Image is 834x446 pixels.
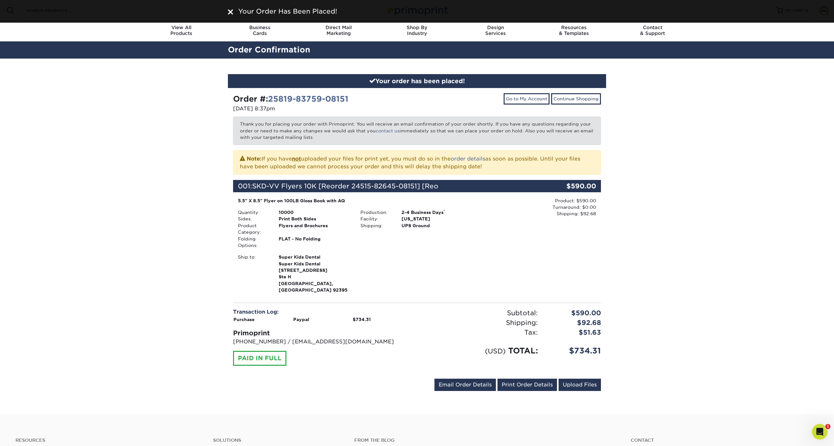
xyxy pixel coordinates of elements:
[279,273,351,280] span: Ste H
[478,197,596,217] div: Product: $590.00 Turnaround: $0.00 Shipping: $92.68
[274,216,356,222] div: Print Both Sides
[613,25,692,30] span: Contact
[376,128,400,133] a: contact us
[378,25,456,30] span: Shop By
[274,222,356,236] div: Flyers and Brochures
[631,438,818,443] a: Contact
[299,21,378,41] a: Direct MailMarketing
[543,345,606,357] div: $734.31
[252,182,438,190] span: SKD-VV Flyers 10K [Reorder 24515-82645-08151] [Reo
[551,93,601,104] a: Continue Shopping
[353,317,371,322] strong: $734.31
[228,74,606,88] div: Your order has been placed!
[142,25,221,30] span: View All
[233,105,412,113] p: [DATE] 8:37pm
[233,180,540,192] div: 001:
[233,222,274,236] div: Product Category:
[356,216,396,222] div: Facility:
[485,347,506,355] small: (USD)
[279,261,351,267] span: Super Kids Dental
[240,154,594,171] p: If you have uploaded your files for print yet, you must do so in the as soon as possible. Until y...
[543,318,606,328] div: $92.68
[543,308,606,318] div: $590.00
[417,308,543,318] div: Subtotal:
[397,216,478,222] div: [US_STATE]
[233,328,412,338] div: Primoprint
[535,25,613,36] div: & Templates
[417,318,543,328] div: Shipping:
[233,351,286,366] div: PAID IN FULL
[233,216,274,222] div: Sides:
[279,254,351,293] strong: [GEOGRAPHIC_DATA], [GEOGRAPHIC_DATA] 92395
[274,236,356,249] div: FLAT - No Folding
[221,25,299,36] div: Cards
[223,44,611,56] h2: Order Confirmation
[233,317,255,322] strong: Purchase
[238,197,474,204] div: 5.5" X 8.5" Flyer on 100LB Gloss Book with AQ
[456,25,535,36] div: Services
[378,21,456,41] a: Shop ByIndustry
[221,25,299,30] span: Business
[279,267,351,273] span: [STREET_ADDRESS]
[397,222,478,229] div: UPS Ground
[233,94,348,104] strong: Order #:
[508,346,538,355] span: TOTAL:
[613,25,692,36] div: & Support
[228,9,233,15] img: close
[535,21,613,41] a: Resources& Templates
[497,379,557,391] a: Print Order Details
[233,117,601,145] p: Thank you for placing your order with Primoprint. You will receive an email confirmation of your ...
[397,209,478,216] div: 2-4 Business Days
[213,438,344,443] h4: Solutions
[142,21,221,41] a: View AllProducts
[221,21,299,41] a: BusinessCards
[233,236,274,249] div: Folding Options:
[142,25,221,36] div: Products
[535,25,613,30] span: Resources
[543,328,606,337] div: $51.63
[540,180,601,192] div: $590.00
[451,156,485,162] a: order details
[613,21,692,41] a: Contact& Support
[299,25,378,36] div: Marketing
[781,429,834,446] iframe: Google Customer Reviews
[356,209,396,216] div: Production:
[293,317,309,322] strong: Paypal
[233,308,412,316] div: Transaction Log:
[279,254,351,260] span: Super Kids Dental
[504,93,550,104] a: Go to My Account
[247,156,262,162] strong: Note:
[812,424,828,440] iframe: Intercom live chat
[378,25,456,36] div: Industry
[456,25,535,30] span: Design
[559,379,601,391] a: Upload Files
[434,379,496,391] a: Email Order Details
[354,438,613,443] h4: From the Blog
[417,328,543,337] div: Tax:
[274,209,356,216] div: 10000
[268,94,348,104] a: 25819-83759-08151
[16,438,203,443] h4: Resources
[233,254,274,293] div: Ship to:
[238,7,337,15] span: Your Order Has Been Placed!
[456,21,535,41] a: DesignServices
[292,156,301,162] b: not
[233,209,274,216] div: Quantity:
[299,25,378,30] span: Direct Mail
[825,424,830,429] span: 1
[233,338,412,346] p: [PHONE_NUMBER] / [EMAIL_ADDRESS][DOMAIN_NAME]
[356,222,396,229] div: Shipping:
